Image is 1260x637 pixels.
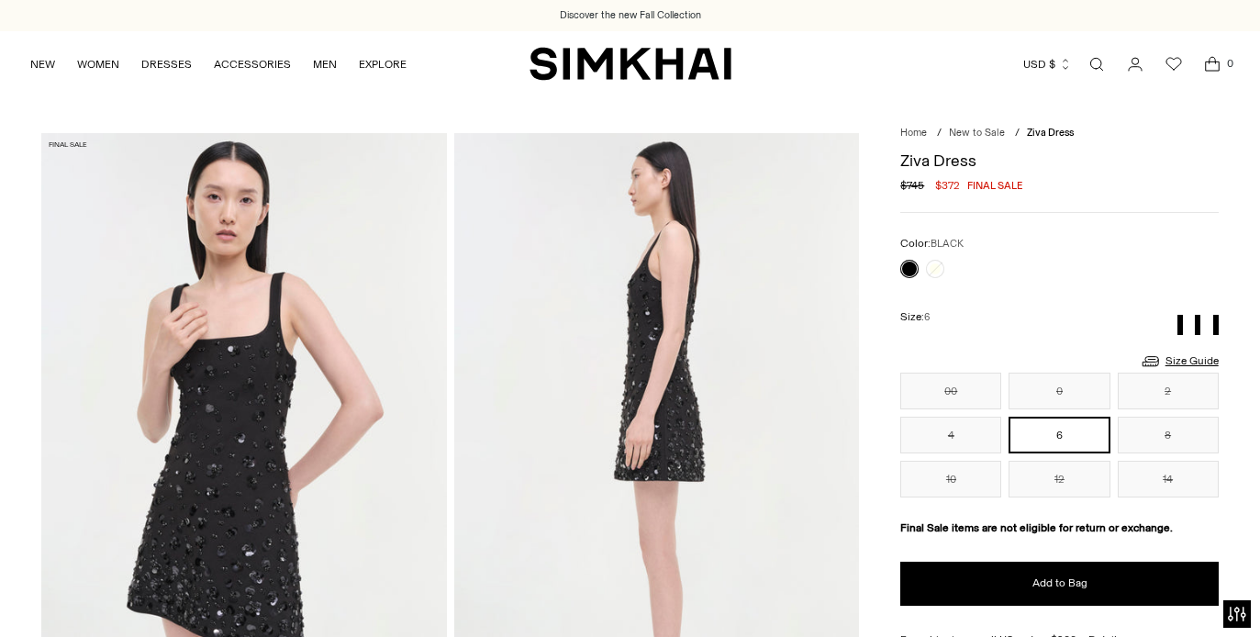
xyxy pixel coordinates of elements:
[935,177,960,194] span: $372
[900,373,1001,409] button: 00
[900,235,964,252] label: Color:
[900,126,1218,141] nav: breadcrumbs
[900,308,930,326] label: Size:
[900,127,927,139] a: Home
[1009,373,1109,409] button: 0
[1032,576,1087,591] span: Add to Bag
[30,44,55,84] a: NEW
[1118,417,1219,453] button: 8
[313,44,337,84] a: MEN
[560,8,701,23] a: Discover the new Fall Collection
[900,152,1218,169] h1: Ziva Dress
[900,461,1001,497] button: 10
[359,44,407,84] a: EXPLORE
[900,521,1173,534] strong: Final Sale items are not eligible for return or exchange.
[1155,46,1192,83] a: Wishlist
[931,238,964,250] span: BLACK
[1221,55,1238,72] span: 0
[1194,46,1231,83] a: Open cart modal
[900,562,1218,606] button: Add to Bag
[1023,44,1072,84] button: USD $
[214,44,291,84] a: ACCESSORIES
[1009,417,1109,453] button: 6
[949,127,1005,139] a: New to Sale
[530,46,731,82] a: SIMKHAI
[1118,373,1219,409] button: 2
[1118,461,1219,497] button: 14
[1078,46,1115,83] a: Open search modal
[1027,127,1074,139] span: Ziva Dress
[900,177,924,194] s: $745
[900,417,1001,453] button: 4
[77,44,119,84] a: WOMEN
[937,126,942,141] div: /
[924,311,930,323] span: 6
[1015,126,1020,141] div: /
[141,44,192,84] a: DRESSES
[1009,461,1109,497] button: 12
[1117,46,1154,83] a: Go to the account page
[1140,350,1219,373] a: Size Guide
